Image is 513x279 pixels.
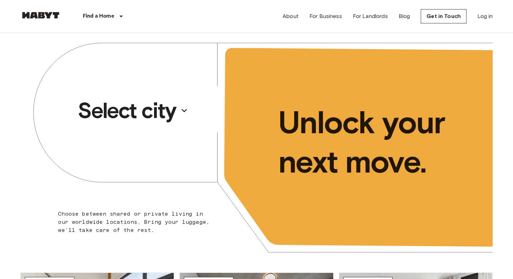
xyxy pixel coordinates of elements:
a: About [283,12,299,20]
a: Blog [399,12,410,20]
p: Find a Home [83,12,114,20]
p: Select city [78,97,176,124]
a: Get in Touch [421,9,467,23]
button: Select city [75,95,191,126]
img: Habyt [20,12,61,19]
p: Unlock your next move. [278,103,482,181]
a: For Business [309,12,342,20]
p: Choose between shared or private living in our worldwide locations. Bring your luggage, we'll tak... [58,210,214,234]
a: Log in [477,12,493,20]
a: For Landlords [353,12,388,20]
